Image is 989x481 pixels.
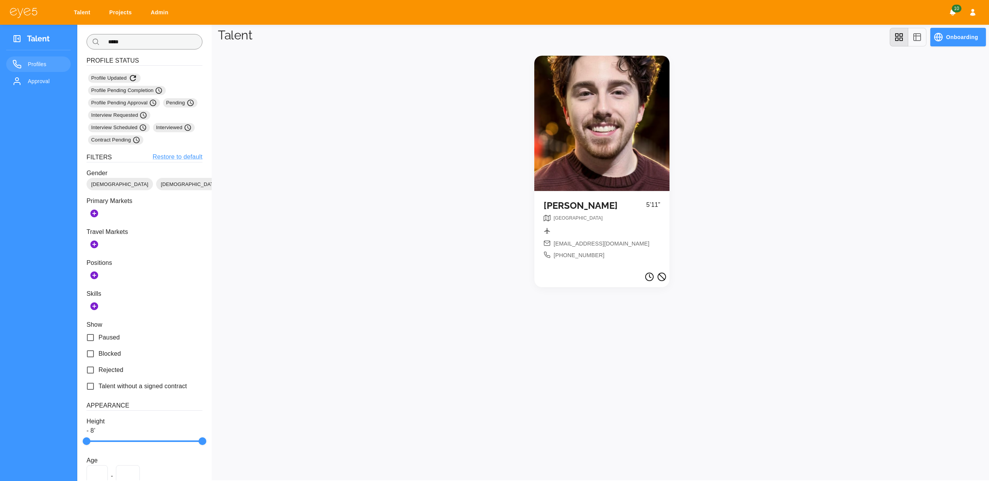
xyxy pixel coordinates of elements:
[87,227,202,237] p: Travel Markets
[87,417,202,426] p: Height
[88,98,160,107] div: Profile Pending Approval
[88,123,150,132] div: Interview Scheduled
[554,251,605,260] span: [PHONE_NUMBER]
[99,349,121,358] span: Blocked
[166,99,194,107] span: Pending
[99,365,123,375] span: Rejected
[87,56,202,66] h6: Profile Status
[91,73,138,83] span: Profile Updated
[153,123,195,132] div: Interviewed
[534,56,670,269] a: [PERSON_NAME]5’11”breadcrumb[EMAIL_ADDRESS][DOMAIN_NAME][PHONE_NUMBER]
[91,111,147,119] span: Interview Requested
[156,124,192,131] span: Interviewed
[890,28,908,46] button: grid
[9,7,38,18] img: eye5
[156,178,223,190] div: [DEMOGRAPHIC_DATA]
[87,401,202,411] h6: Appearance
[890,28,926,46] div: view
[646,200,660,215] p: 5’11”
[87,169,202,178] p: Gender
[91,136,140,144] span: Contract Pending
[88,73,141,83] div: Profile Updated
[91,87,163,94] span: Profile Pending Completion
[27,34,50,46] h3: Talent
[554,215,603,224] nav: breadcrumb
[6,73,71,89] a: Approval
[87,268,102,283] button: Add Positions
[153,152,202,162] a: Restore to default
[87,298,102,314] button: Add Skills
[554,240,649,248] span: [EMAIL_ADDRESS][DOMAIN_NAME]
[104,5,139,20] a: Projects
[87,426,202,435] p: - 8’
[952,5,961,12] span: 10
[87,456,202,465] p: Age
[88,111,150,120] div: Interview Requested
[87,152,112,162] h6: Filters
[930,28,986,46] button: Onboarding
[91,99,157,107] span: Profile Pending Approval
[554,215,603,221] span: [GEOGRAPHIC_DATA]
[87,196,202,206] p: Primary Markets
[156,181,223,188] span: [DEMOGRAPHIC_DATA]
[88,86,166,95] div: Profile Pending Completion
[218,28,252,43] h1: Talent
[87,237,102,252] button: Add Secondary Markets
[908,28,926,46] button: table
[163,98,197,107] div: Pending
[111,471,113,481] span: -
[87,206,102,221] button: Add Markets
[87,181,153,188] span: [DEMOGRAPHIC_DATA]
[6,56,71,72] a: Profiles
[91,124,147,131] span: Interview Scheduled
[87,320,202,329] p: Show
[146,5,176,20] a: Admin
[87,178,153,190] div: [DEMOGRAPHIC_DATA]
[88,135,143,145] div: Contract Pending
[28,60,65,69] span: Profiles
[946,5,960,19] button: Notifications
[99,382,187,391] span: Talent without a signed contract
[544,200,646,212] h5: [PERSON_NAME]
[87,289,202,298] p: Skills
[28,77,65,86] span: Approval
[87,258,202,268] p: Positions
[99,333,120,342] span: Paused
[69,5,98,20] a: Talent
